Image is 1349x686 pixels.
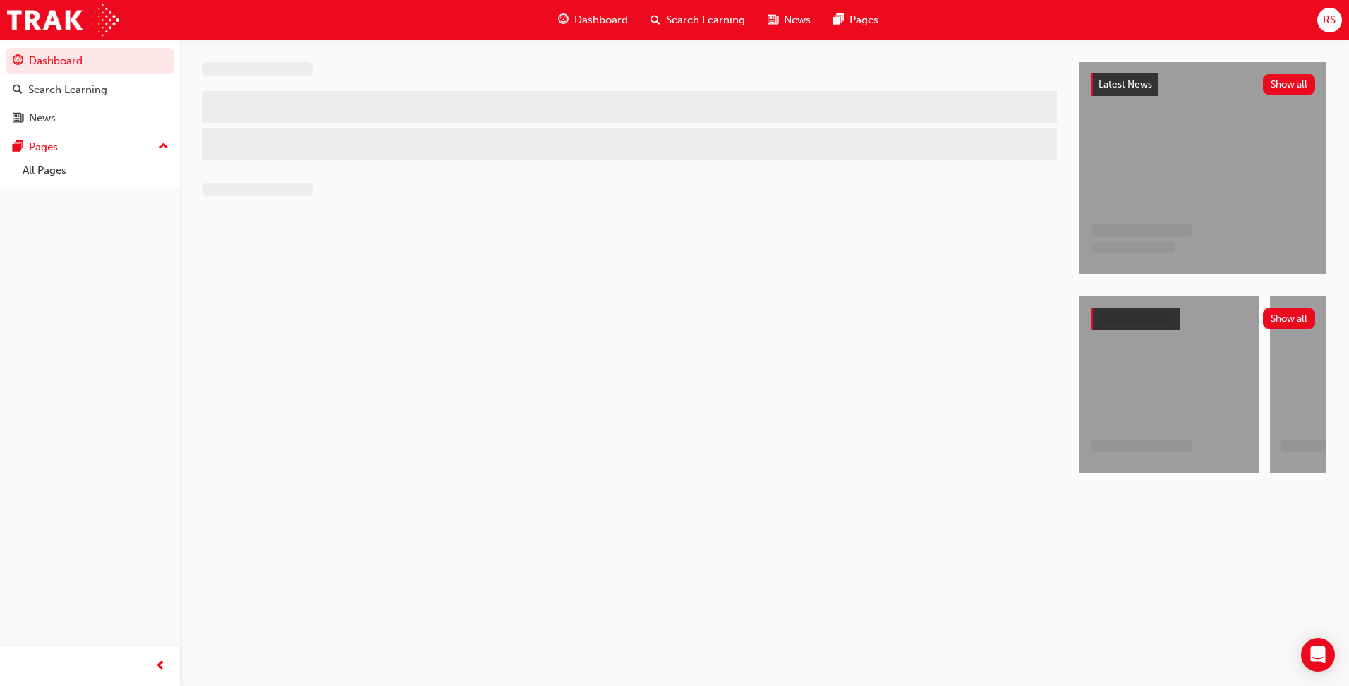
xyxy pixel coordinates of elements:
[768,11,778,29] span: news-icon
[6,45,174,134] button: DashboardSearch LearningNews
[17,160,174,181] a: All Pages
[1099,78,1152,90] span: Latest News
[7,4,119,36] img: Trak
[1263,308,1316,329] button: Show all
[6,134,174,160] button: Pages
[6,48,174,74] a: Dashboard
[639,6,756,35] a: search-iconSearch Learning
[29,139,58,155] div: Pages
[558,11,569,29] span: guage-icon
[666,12,745,28] span: Search Learning
[833,11,844,29] span: pages-icon
[756,6,822,35] a: news-iconNews
[651,11,660,29] span: search-icon
[574,12,628,28] span: Dashboard
[784,12,811,28] span: News
[6,77,174,103] a: Search Learning
[1301,638,1335,672] div: Open Intercom Messenger
[159,138,169,156] span: up-icon
[13,141,23,154] span: pages-icon
[547,6,639,35] a: guage-iconDashboard
[849,12,878,28] span: Pages
[6,105,174,131] a: News
[28,82,107,98] div: Search Learning
[822,6,890,35] a: pages-iconPages
[1263,74,1316,95] button: Show all
[13,55,23,68] span: guage-icon
[1091,73,1315,96] a: Latest NewsShow all
[155,658,166,675] span: prev-icon
[13,112,23,125] span: news-icon
[13,84,23,97] span: search-icon
[1317,8,1342,32] button: RS
[1091,308,1315,330] a: Show all
[1323,12,1336,28] span: RS
[29,110,56,126] div: News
